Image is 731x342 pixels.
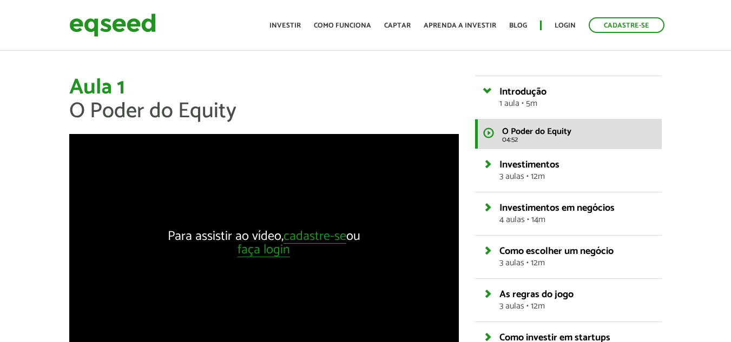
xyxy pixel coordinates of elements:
a: Login [555,22,576,29]
a: Introdução1 aula • 5m [499,87,654,108]
span: O Poder do Equity [69,93,236,129]
span: 3 aulas • 12m [499,302,654,311]
a: Blog [509,22,527,29]
a: cadastre-se [284,230,346,244]
a: Investir [269,22,301,29]
img: EqSeed [69,11,156,39]
span: 3 aulas • 12m [499,172,654,181]
a: Cadastre-se [589,17,664,33]
a: Investimentos em negócios4 aulas • 14m [499,203,654,224]
a: Aprenda a investir [424,22,496,29]
span: Introdução [499,84,546,100]
span: 4 aulas • 14m [499,216,654,224]
div: Para assistir ao vídeo, ou [167,230,361,257]
span: 04:52 [502,136,654,143]
a: Captar [384,22,411,29]
span: As regras do jogo [499,286,574,303]
span: Investimentos [499,157,559,173]
a: O Poder do Equity 04:52 [475,119,662,149]
span: 3 aulas • 12m [499,259,654,267]
a: faça login [238,244,290,257]
a: Investimentos3 aulas • 12m [499,160,654,181]
span: O Poder do Equity [502,124,571,139]
span: Investimentos em negócios [499,200,615,216]
a: Como funciona [314,22,371,29]
a: Como escolher um negócio3 aulas • 12m [499,246,654,267]
span: Aula 1 [69,70,125,105]
span: Como escolher um negócio [499,243,614,259]
a: As regras do jogo3 aulas • 12m [499,290,654,311]
span: 1 aula • 5m [499,99,654,108]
